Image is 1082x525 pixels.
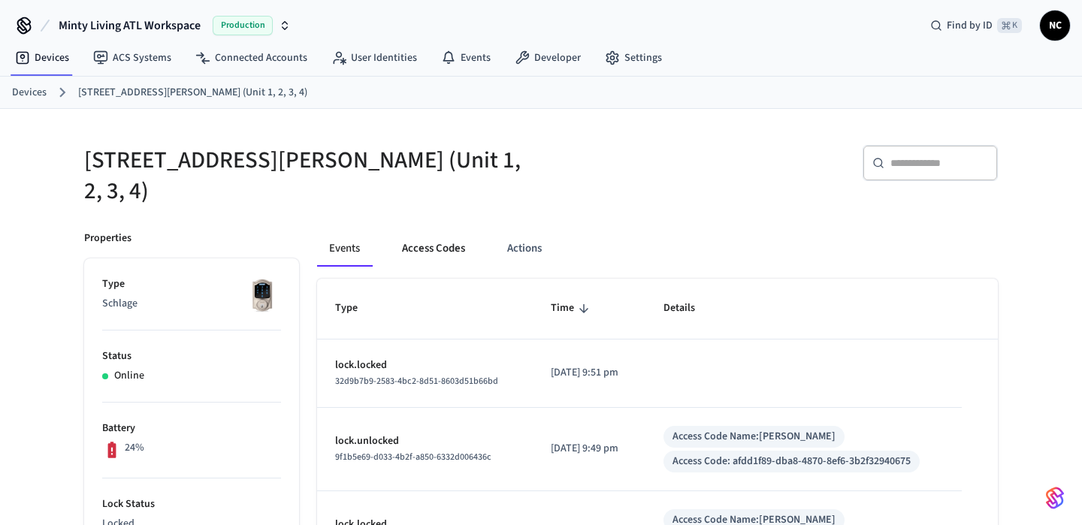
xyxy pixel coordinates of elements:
span: Find by ID [947,18,993,33]
div: Access Code Name: [PERSON_NAME] [672,429,836,445]
a: Devices [12,85,47,101]
a: Devices [3,44,81,71]
a: [STREET_ADDRESS][PERSON_NAME] (Unit 1, 2, 3, 4) [78,85,307,101]
button: Access Codes [390,231,477,267]
p: [DATE] 9:51 pm [551,365,627,381]
p: lock.locked [335,358,515,373]
span: 32d9b7b9-2583-4bc2-8d51-8603d51b66bd [335,375,498,388]
span: Time [551,297,594,320]
div: Find by ID⌘ K [918,12,1034,39]
p: lock.unlocked [335,433,515,449]
img: Schlage Sense Smart Deadbolt with Camelot Trim, Front [243,276,281,314]
p: Lock Status [102,496,281,512]
span: Type [335,297,377,320]
a: Developer [503,44,593,71]
span: 9f1b5e69-d033-4b2f-a850-6332d006436c [335,451,491,463]
button: NC [1040,11,1070,41]
p: Properties [84,231,131,246]
div: ant example [317,231,998,267]
p: Online [114,368,144,384]
button: Events [317,231,372,267]
p: [DATE] 9:49 pm [551,441,627,457]
a: ACS Systems [81,44,183,71]
p: Battery [102,421,281,436]
a: Connected Accounts [183,44,319,71]
span: NC [1041,12,1068,39]
div: Access Code: afdd1f89-dba8-4870-8ef6-3b2f32940675 [672,454,911,469]
a: Events [429,44,503,71]
h5: [STREET_ADDRESS][PERSON_NAME] (Unit 1, 2, 3, 4) [84,145,532,207]
span: Minty Living ATL Workspace [59,17,201,35]
img: SeamLogoGradient.69752ec5.svg [1046,486,1064,510]
p: Type [102,276,281,292]
a: User Identities [319,44,429,71]
p: Status [102,348,281,364]
p: Schlage [102,296,281,312]
button: Actions [495,231,554,267]
span: Details [663,297,715,320]
p: 24% [125,440,144,456]
a: Settings [593,44,674,71]
span: Production [213,16,273,35]
span: ⌘ K [997,18,1022,33]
